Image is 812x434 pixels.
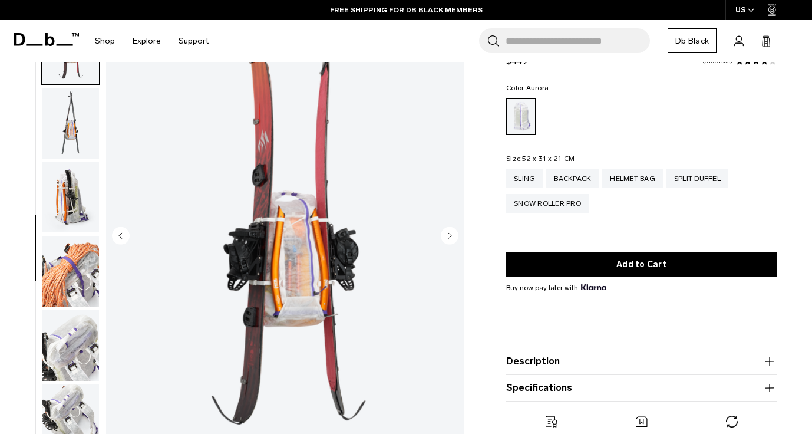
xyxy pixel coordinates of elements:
[668,28,717,53] a: Db Black
[506,169,543,188] a: Sling
[506,381,777,395] button: Specifications
[330,5,483,15] a: FREE SHIPPING FOR DB BLACK MEMBERS
[506,194,589,213] a: Snow Roller Pro
[702,58,732,64] a: 6 reviews
[666,169,728,188] a: Split Duffel
[506,84,549,91] legend: Color:
[86,20,217,62] nav: Main Navigation
[526,84,549,92] span: Aurora
[506,252,777,277] button: Add to Cart
[41,162,100,234] button: Weigh_Lighter_Backpack_25L_10.png
[42,310,99,381] img: Weigh_Lighter_Backpack_25L_12.png
[42,236,99,307] img: Weigh_Lighter_Backpack_25L_11.png
[441,226,458,246] button: Next slide
[112,226,130,246] button: Previous slide
[95,20,115,62] a: Shop
[506,282,606,293] span: Buy now pay later with
[506,155,575,162] legend: Size:
[41,235,100,307] button: Weigh_Lighter_Backpack_25L_11.png
[546,169,599,188] a: Backpack
[506,98,536,135] a: Aurora
[522,154,575,163] span: 52 x 31 x 21 CM
[581,284,606,290] img: {"height" => 20, "alt" => "Klarna"}
[179,20,209,62] a: Support
[602,169,663,188] a: Helmet Bag
[41,310,100,382] button: Weigh_Lighter_Backpack_25L_12.png
[506,354,777,369] button: Description
[133,20,161,62] a: Explore
[42,88,99,159] img: Weigh_Lighter_Backpack_25L_9.png
[41,87,100,159] button: Weigh_Lighter_Backpack_25L_9.png
[42,162,99,233] img: Weigh_Lighter_Backpack_25L_10.png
